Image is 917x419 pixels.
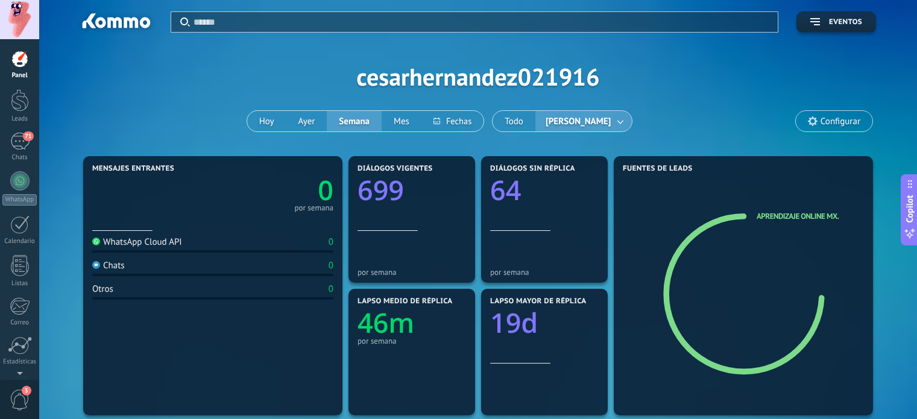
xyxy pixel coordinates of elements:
text: 46m [358,304,414,341]
span: Mensajes entrantes [92,165,174,173]
div: 0 [329,236,333,248]
button: Semana [327,111,382,131]
span: Fuentes de leads [623,165,693,173]
div: Listas [2,280,37,288]
span: Eventos [829,18,862,27]
text: 699 [358,172,404,209]
text: 64 [490,172,521,209]
div: Chats [2,154,37,162]
span: Lapso medio de réplica [358,297,453,306]
span: Lapso mayor de réplica [490,297,586,306]
button: Ayer [286,111,327,131]
div: Otros [92,283,113,295]
div: Leads [2,115,37,123]
img: WhatsApp Cloud API [92,238,100,245]
button: Hoy [247,111,286,131]
span: Diálogos vigentes [358,165,433,173]
a: Aprendizaje Online MX. [757,211,839,221]
div: WhatsApp Cloud API [92,236,182,248]
a: 19d [490,304,599,341]
button: [PERSON_NAME] [535,111,632,131]
img: Chats [92,261,100,269]
div: por semana [358,336,466,345]
span: Diálogos sin réplica [490,165,575,173]
button: Todo [493,111,535,131]
div: Panel [2,72,37,80]
button: Eventos [796,11,876,33]
div: por semana [490,268,599,277]
div: por semana [358,268,466,277]
div: WhatsApp [2,194,37,206]
button: Mes [382,111,421,131]
div: Estadísticas [2,358,37,366]
span: 3 [22,386,31,395]
span: Copilot [904,195,916,222]
span: Configurar [821,116,860,127]
text: 19d [490,304,538,341]
div: 0 [329,283,333,295]
div: Chats [92,260,125,271]
div: 0 [329,260,333,271]
div: Correo [2,319,37,327]
a: 0 [213,172,333,209]
span: [PERSON_NAME] [543,113,613,130]
div: Calendario [2,238,37,245]
span: 71 [23,131,33,141]
text: 0 [318,172,333,209]
button: Fechas [421,111,484,131]
div: por semana [294,205,333,211]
